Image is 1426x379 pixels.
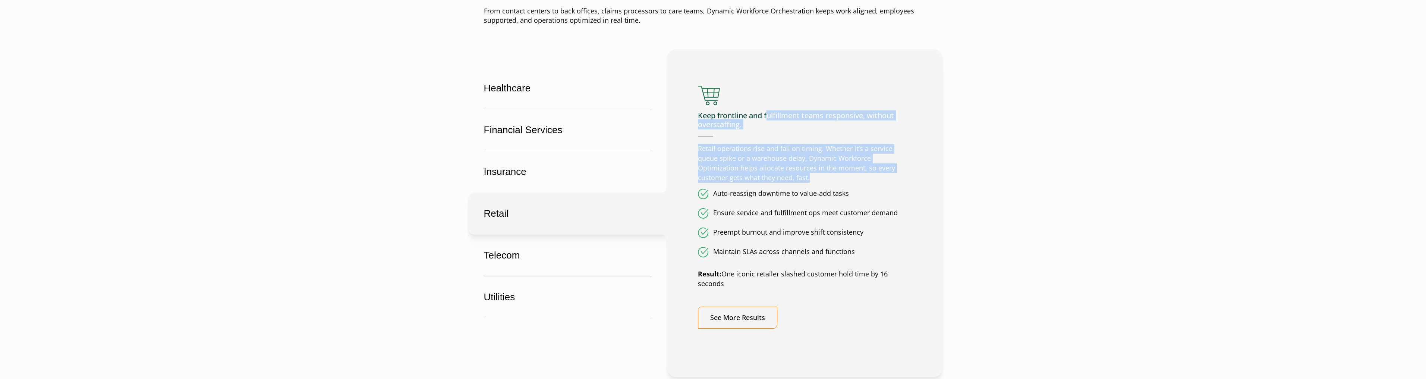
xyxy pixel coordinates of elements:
p: Retail operations rise and fall on timing. Whether it’s a service queue spike or a warehouse dela... [698,144,912,183]
button: Healthcare [469,67,667,109]
p: From contact centers to back offices, claims processors to care teams, Dynamic Workforce Orchestr... [484,6,942,26]
button: Utilities [469,276,667,318]
button: Financial Services [469,109,667,151]
li: Maintain SLAs across channels and functions [698,247,912,257]
li: Auto-reassign downtime to value-add tasks [698,189,912,199]
h4: Keep frontline and fulfillment teams responsive, without overstaffing. [698,111,912,137]
button: Retail [469,192,667,235]
button: Insurance [469,151,667,193]
li: Ensure service and fulfillment ops meet customer demand [698,208,912,219]
p: One iconic retailer slashed customer hold time by 16 seconds [698,269,912,289]
a: See More Results [698,307,777,329]
li: Preempt burnout and improve shift consistency [698,228,912,238]
button: Telecom [469,234,667,276]
strong: Result: [698,269,721,278]
img: Retail [698,86,720,105]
